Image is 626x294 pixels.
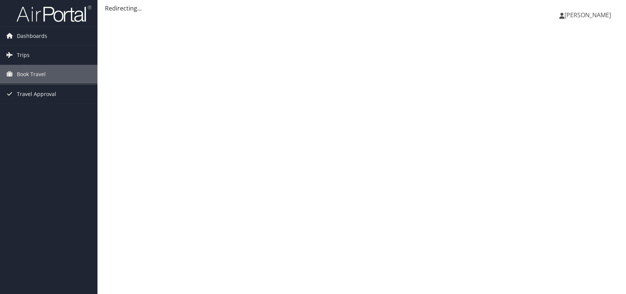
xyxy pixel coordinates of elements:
[16,5,91,22] img: airportal-logo.png
[559,4,619,26] a: [PERSON_NAME]
[17,65,46,84] span: Book Travel
[565,11,611,19] span: [PERSON_NAME]
[17,46,30,64] span: Trips
[105,4,619,13] div: Redirecting...
[17,85,56,103] span: Travel Approval
[17,27,47,45] span: Dashboards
